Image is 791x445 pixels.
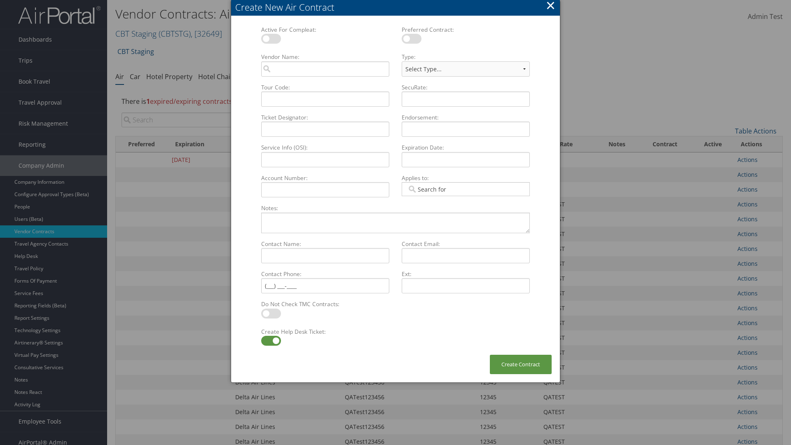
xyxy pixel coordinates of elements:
[261,152,389,167] input: Service Info (OSI):
[258,204,533,212] label: Notes:
[258,300,393,308] label: Do Not Check TMC Contracts:
[261,182,389,197] input: Account Number:
[398,113,533,122] label: Endorsement:
[261,248,389,263] input: Contact Name:
[402,248,530,263] input: Contact Email:
[261,278,389,293] input: Contact Phone:
[258,53,393,61] label: Vendor Name:
[261,61,389,77] input: Vendor Name:
[258,143,393,152] label: Service Info (OSI):
[407,185,453,193] input: Applies to:
[398,26,533,34] label: Preferred Contract:
[398,174,533,182] label: Applies to:
[398,53,533,61] label: Type:
[235,1,560,14] div: Create New Air Contract
[261,91,389,107] input: Tour Code:
[261,122,389,137] input: Ticket Designator:
[398,240,533,248] label: Contact Email:
[258,328,393,336] label: Create Help Desk Ticket:
[258,113,393,122] label: Ticket Designator:
[490,355,552,374] button: Create Contract
[258,26,393,34] label: Active For Compleat:
[258,240,393,248] label: Contact Name:
[402,91,530,107] input: SecuRate:
[398,270,533,278] label: Ext:
[398,143,533,152] label: Expiration Date:
[261,213,530,233] textarea: Notes:
[402,152,530,167] input: Expiration Date:
[402,61,530,77] select: Type:
[258,83,393,91] label: Tour Code:
[258,174,393,182] label: Account Number:
[402,122,530,137] input: Endorsement:
[258,270,393,278] label: Contact Phone:
[398,83,533,91] label: SecuRate:
[402,278,530,293] input: Ext:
